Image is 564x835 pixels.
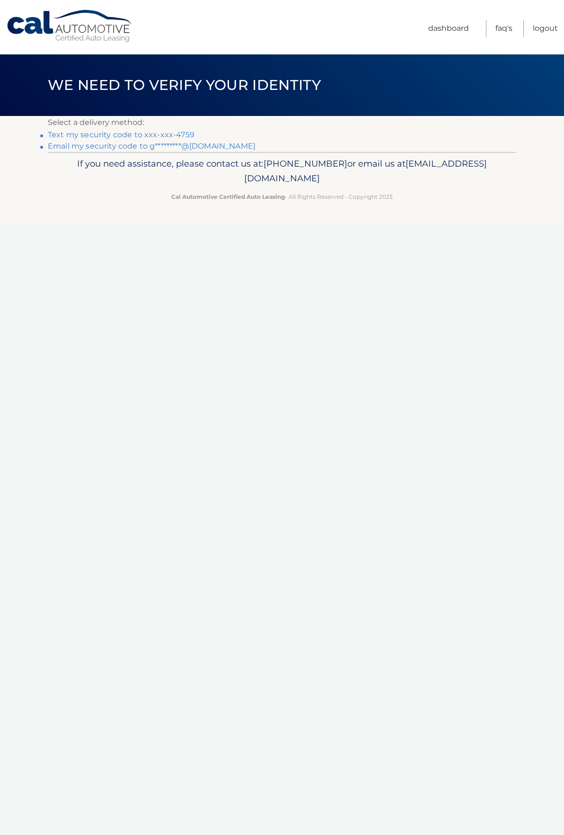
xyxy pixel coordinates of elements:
[54,192,510,202] p: - All Rights Reserved - Copyright 2025
[171,193,285,200] strong: Cal Automotive Certified Auto Leasing
[48,142,256,151] a: Email my security code to g*********@[DOMAIN_NAME]
[533,20,558,37] a: Logout
[428,20,469,37] a: Dashboard
[48,116,516,129] p: Select a delivery method:
[54,156,510,187] p: If you need assistance, please contact us at: or email us at
[48,130,194,139] a: Text my security code to xxx-xxx-4759
[264,158,347,169] span: [PHONE_NUMBER]
[48,76,321,94] span: We need to verify your identity
[495,20,512,37] a: FAQ's
[6,9,134,43] a: Cal Automotive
